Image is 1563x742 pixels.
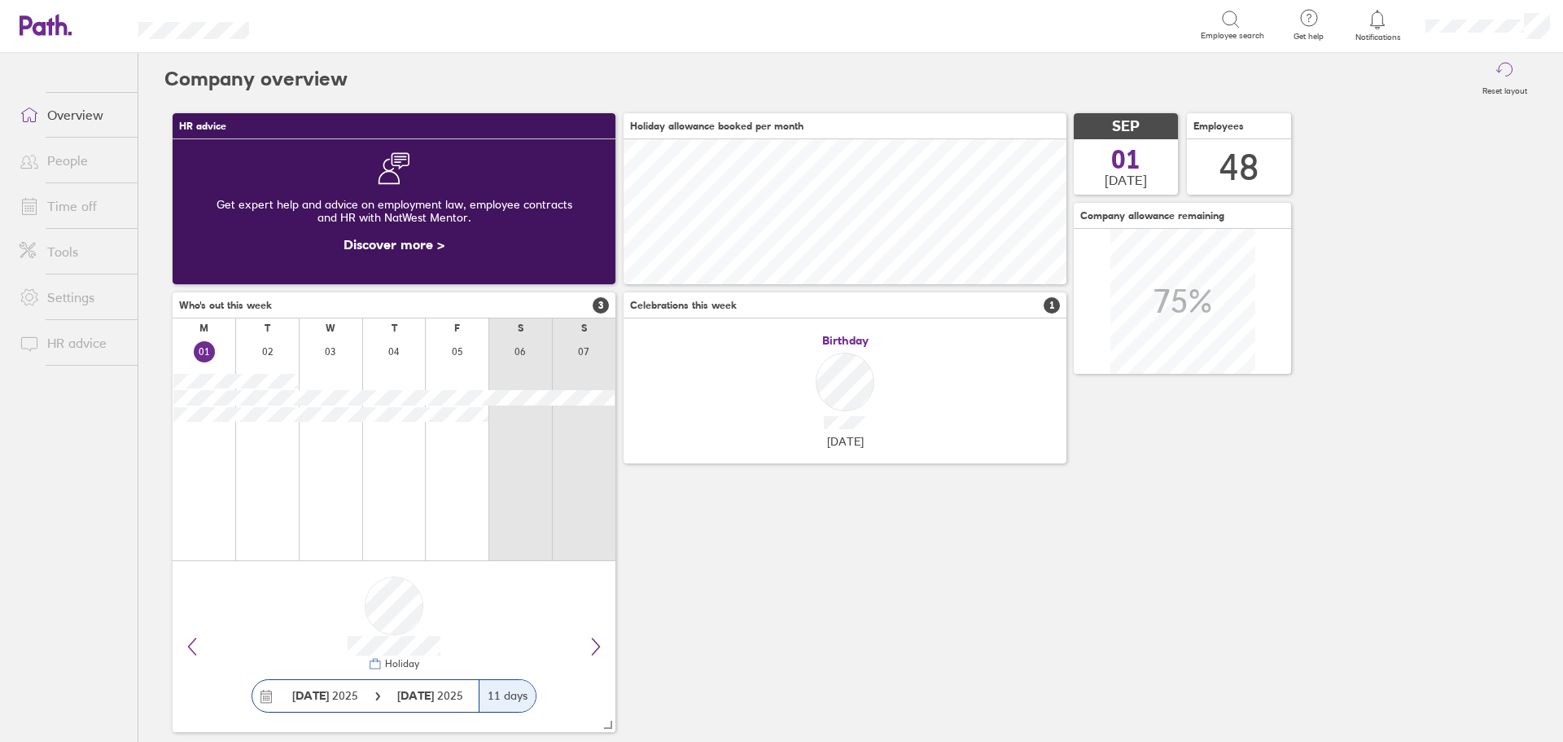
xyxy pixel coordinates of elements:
span: Birthday [822,334,869,347]
a: Tools [7,235,138,268]
span: Employee search [1201,31,1264,41]
a: People [7,144,138,177]
span: 2025 [292,689,358,702]
div: 11 days [479,680,536,712]
a: Settings [7,281,138,314]
div: S [581,323,587,334]
a: HR advice [7,327,138,359]
span: 3 [593,297,609,314]
div: Search [293,17,335,32]
div: S [518,323,523,334]
button: Reset layout [1473,53,1537,105]
span: Who's out this week [179,300,272,311]
span: 2025 [397,689,463,702]
div: Holiday [382,658,419,670]
div: F [454,323,460,334]
span: Employees [1193,121,1244,132]
a: Notifications [1351,8,1404,42]
span: HR advice [179,121,226,132]
span: 1 [1044,297,1060,314]
span: Get help [1282,32,1335,42]
span: Notifications [1351,33,1404,42]
div: T [265,323,270,334]
a: Time off [7,190,138,222]
h2: Company overview [164,53,348,105]
strong: [DATE] [397,688,437,703]
label: Reset layout [1473,81,1537,96]
span: Company allowance remaining [1080,210,1224,222]
a: Overview [7,99,138,131]
span: 01 [1111,147,1141,173]
strong: [DATE] [292,688,329,703]
div: W [326,323,335,334]
span: [DATE] [1105,173,1147,187]
span: [DATE] [827,435,864,448]
div: Get expert help and advice on employment law, employee contracts and HR with NatWest Mentor. [186,185,602,237]
a: Discover more > [344,236,444,252]
div: T [392,323,397,334]
div: M [199,323,208,334]
span: Holiday allowance booked per month [630,121,803,132]
div: 48 [1219,147,1259,188]
span: Celebrations this week [630,300,737,311]
span: SEP [1112,118,1140,135]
